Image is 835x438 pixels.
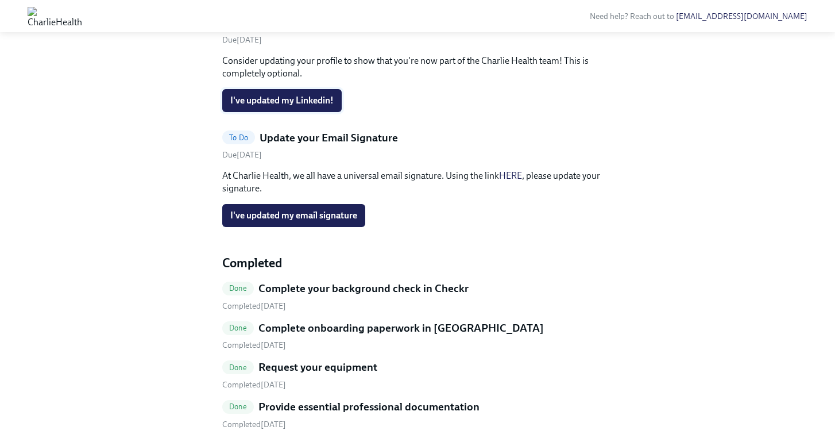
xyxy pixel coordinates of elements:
h4: Completed [222,255,613,272]
span: To Do [222,133,255,142]
p: Consider updating your profile to show that you're now part of the Charlie Health team! This is c... [222,55,613,80]
span: Tuesday, August 12th 2025, 2:11 pm [222,420,286,429]
span: Need help? Reach out to [590,11,807,21]
h5: Complete your background check in Checkr [258,281,469,296]
a: DoneComplete your background check in Checkr Completed[DATE] [222,281,613,312]
span: Thursday, July 24th 2025, 11:21 am [222,340,286,350]
h5: Complete onboarding paperwork in [GEOGRAPHIC_DATA] [258,321,544,336]
button: I've updated my Linkedin! [222,89,342,112]
a: [EMAIL_ADDRESS][DOMAIN_NAME] [676,11,807,21]
a: DoneProvide essential professional documentation Completed[DATE] [222,399,613,430]
span: Thursday, July 24th 2025, 10:01 am [222,301,286,311]
span: Done [222,324,254,332]
p: At Charlie Health, we all have a universal email signature. Using the link , please update your s... [222,170,613,195]
a: HERE [499,170,522,181]
span: I've updated my email signature [230,210,357,221]
h5: Update your Email Signature [260,130,398,145]
img: CharlieHealth [28,7,82,25]
h5: Request your equipment [258,360,377,375]
span: Saturday, August 23rd 2025, 10:00 am [222,35,262,45]
a: To DoUpdate your Email SignatureDue[DATE] [222,130,613,161]
span: Done [222,363,254,372]
span: Saturday, August 23rd 2025, 10:00 am [222,150,262,160]
span: Done [222,284,254,293]
button: I've updated my email signature [222,204,365,227]
span: Done [222,402,254,411]
span: Thursday, July 24th 2025, 11:21 am [222,380,286,390]
a: DoneRequest your equipment Completed[DATE] [222,360,613,390]
a: DoneComplete onboarding paperwork in [GEOGRAPHIC_DATA] Completed[DATE] [222,321,613,351]
h5: Provide essential professional documentation [258,399,480,414]
span: I've updated my Linkedin! [230,95,334,106]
